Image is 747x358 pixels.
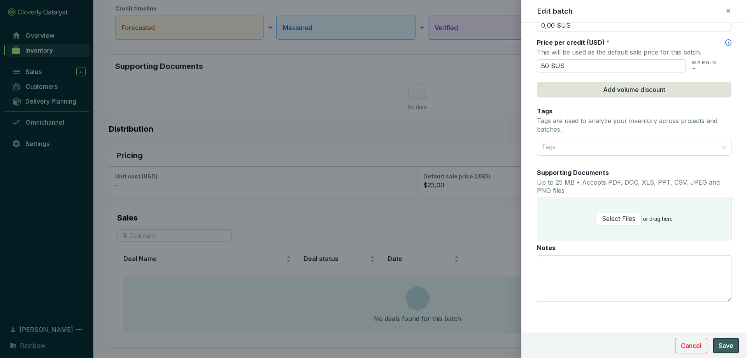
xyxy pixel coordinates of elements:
span: Cancel [681,341,701,350]
span: Save [719,341,733,350]
button: Cancel [675,338,707,353]
span: Select Files [602,214,635,224]
span: Price per credit (USD) [537,39,605,46]
button: Save [713,338,739,353]
label: Notes [537,243,556,252]
h2: Edit batch [537,6,573,16]
span: or drag here [596,213,673,225]
button: Add volume discount [537,82,731,97]
button: Select Files [596,213,642,225]
p: MARGIN [692,60,717,66]
label: Supporting Documents [537,168,609,177]
span: Add volume discount [603,85,665,94]
p: Up to 25 MB • Accepts PDF, DOC, XLS, PPT, CSV, JPEG and PNG files [537,178,731,195]
p: - [692,66,717,71]
p: Tags are used to analyze your inventory across projects and batches. [537,117,731,134]
label: Tags [537,107,552,115]
p: This will be used as the default sale price for this batch. [537,47,731,58]
input: Enter cost [537,19,731,32]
